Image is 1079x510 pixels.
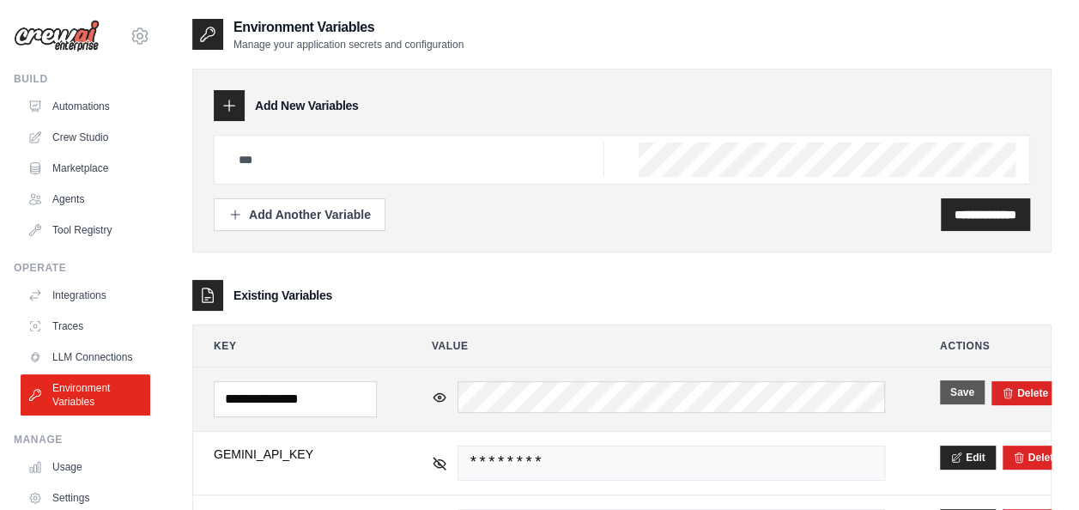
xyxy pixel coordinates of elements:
[919,325,1051,367] th: Actions
[21,185,150,213] a: Agents
[21,343,150,371] a: LLM Connections
[940,446,996,470] button: Edit
[214,446,377,463] span: GEMINI_API_KEY
[228,206,371,223] div: Add Another Variable
[21,282,150,309] a: Integrations
[193,325,397,367] th: Key
[21,374,150,416] a: Environment Variables
[14,72,150,86] div: Build
[21,216,150,244] a: Tool Registry
[21,453,150,481] a: Usage
[14,20,100,52] img: Logo
[21,313,150,340] a: Traces
[1002,386,1048,400] button: Delete
[21,93,150,120] a: Automations
[21,124,150,151] a: Crew Studio
[233,38,464,52] p: Manage your application secrets and configuration
[14,433,150,446] div: Manage
[14,261,150,275] div: Operate
[214,198,385,231] button: Add Another Variable
[411,325,906,367] th: Value
[21,155,150,182] a: Marketplace
[940,380,985,404] button: Save
[1013,451,1059,464] button: Delete
[233,17,464,38] h2: Environment Variables
[255,97,359,114] h3: Add New Variables
[233,287,332,304] h3: Existing Variables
